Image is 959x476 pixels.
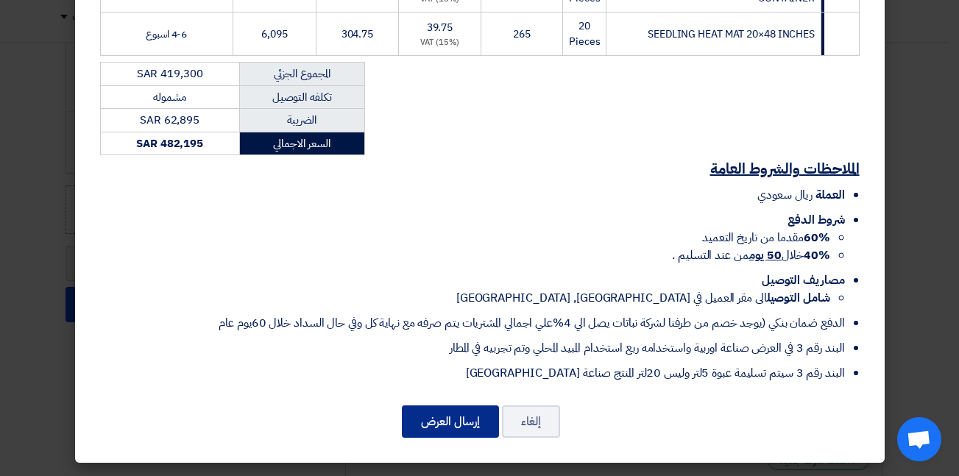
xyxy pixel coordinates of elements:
[239,109,364,132] td: الضريبة
[710,157,860,180] u: الملاحظات والشروط العامة
[767,289,830,307] strong: شامل التوصيل
[513,26,531,42] span: 265
[100,289,830,307] li: الى مقر العميل في [GEOGRAPHIC_DATA], [GEOGRAPHIC_DATA]
[405,37,475,49] div: (15%) VAT
[136,135,203,152] strong: SAR 482,195
[804,229,830,246] strong: 60%
[146,26,187,42] span: 4-6 اسبوع
[702,229,830,246] span: مقدما من تاريخ التعميد
[788,211,844,229] span: شروط الدفع
[100,339,845,357] li: البند رقم 3 في العرض صناعة اوربية واستخدامه ربع استخدام المبيد المحلي وتم تجربيه في المطار
[815,186,844,204] span: العملة
[672,246,829,264] span: خلال من عند التسليم .
[100,63,239,86] td: SAR 419,300
[502,405,560,438] button: إلغاء
[648,26,815,42] span: SEEDLING HEAT MAT 20×48 INCHES
[261,26,288,42] span: 6,095
[239,85,364,109] td: تكلفه التوصيل
[762,271,845,289] span: مصاريف التوصيل
[749,246,782,264] u: 50 يوم
[153,89,185,105] span: مشموله
[140,112,199,128] span: SAR 62,895
[100,314,845,332] li: الدفع ضمان بنكي (يوجد خصم من طرفنا لشركة نباتات يصل الي 4%علي اجمالي المشتريات يتم صرفه مع نهاية ...
[569,18,600,49] span: 20 Pieces
[402,405,499,438] button: إرسال العرض
[239,63,364,86] td: المجموع الجزئي
[427,20,453,35] span: 39.75
[239,132,364,155] td: السعر الاجمالي
[342,26,373,42] span: 304.75
[897,417,941,461] div: دردشة مفتوحة
[100,364,845,382] li: البند رقم 3 سيتم تسليمة عبوة 5لتر وليس 20لتر المنتج صناعة [GEOGRAPHIC_DATA]
[757,186,813,204] span: ريال سعودي
[804,246,830,264] strong: 40%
